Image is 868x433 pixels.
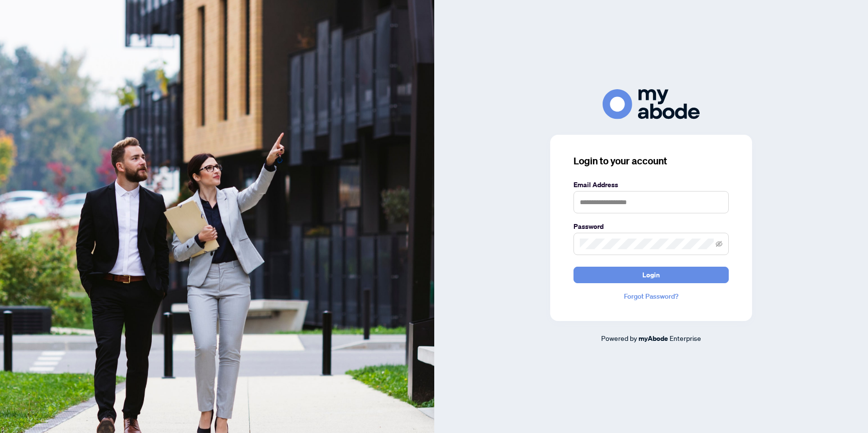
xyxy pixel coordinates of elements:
span: Login [642,267,660,283]
span: Enterprise [670,334,701,342]
span: Powered by [601,334,637,342]
label: Password [573,221,729,232]
a: myAbode [639,333,668,344]
img: ma-logo [603,89,700,119]
h3: Login to your account [573,154,729,168]
span: eye-invisible [716,241,722,247]
button: Login [573,267,729,283]
label: Email Address [573,179,729,190]
a: Forgot Password? [573,291,729,302]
